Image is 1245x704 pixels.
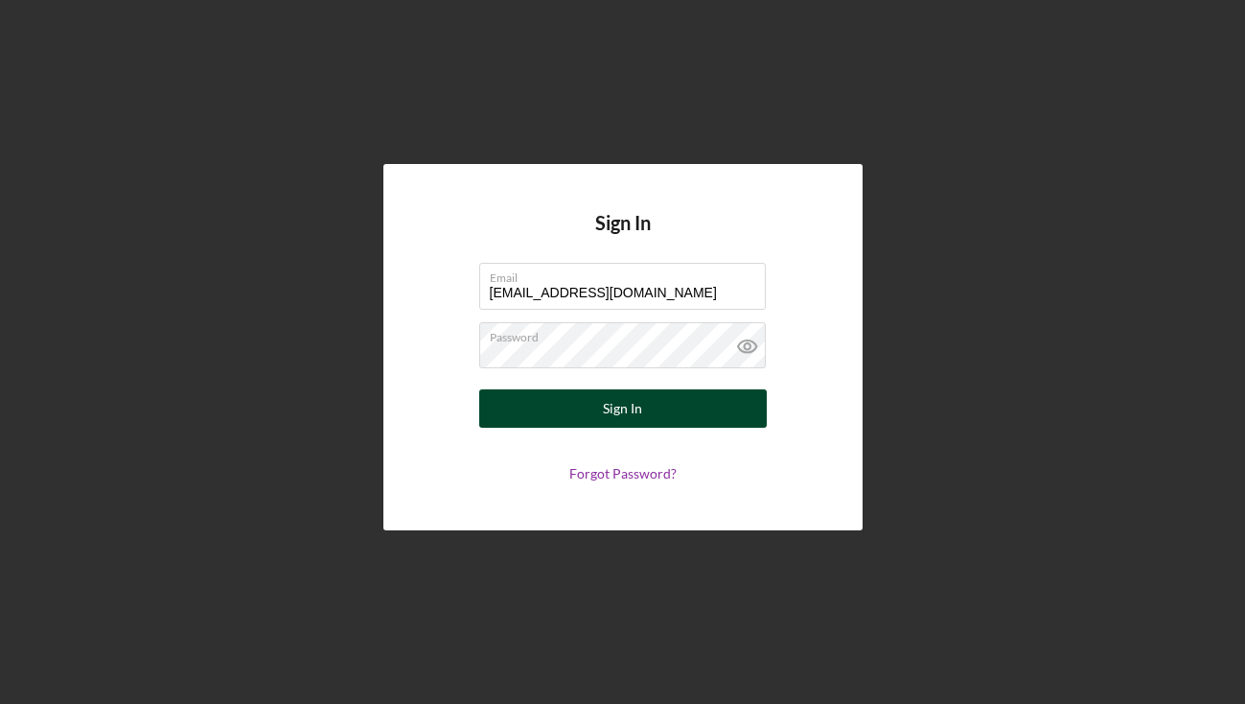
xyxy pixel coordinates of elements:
[479,389,767,428] button: Sign In
[490,264,766,285] label: Email
[595,212,651,263] h4: Sign In
[490,323,766,344] label: Password
[569,465,677,481] a: Forgot Password?
[603,389,642,428] div: Sign In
